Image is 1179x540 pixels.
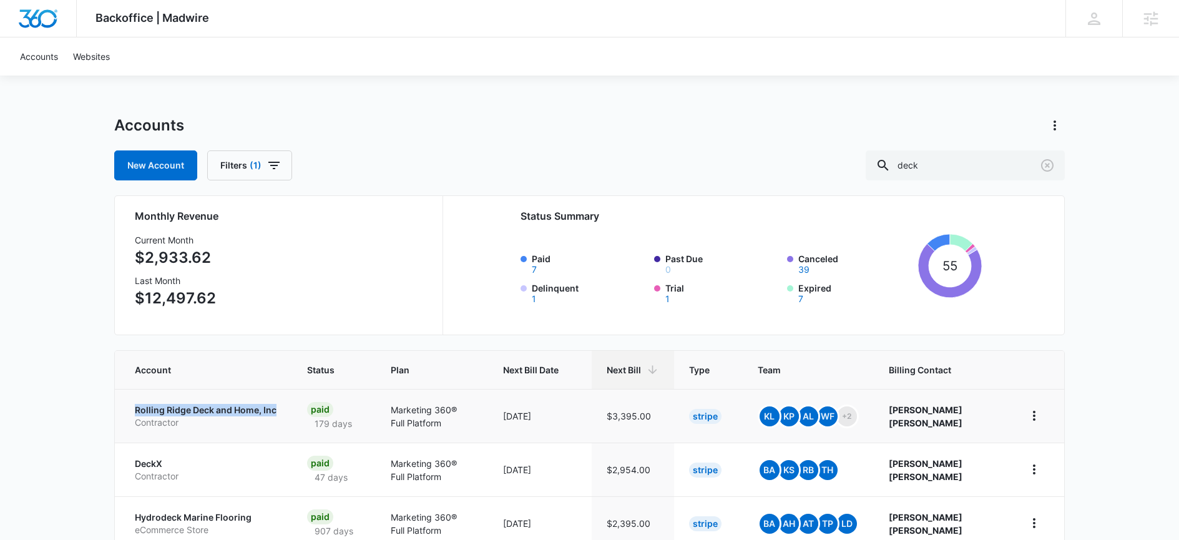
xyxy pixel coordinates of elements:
[307,456,333,471] div: Paid
[779,406,799,426] span: KP
[607,363,641,376] span: Next Bill
[488,443,592,496] td: [DATE]
[760,514,780,534] span: BA
[135,247,216,269] p: $2,933.62
[391,511,473,537] p: Marketing 360® Full Platform
[307,417,360,430] p: 179 days
[135,404,277,416] p: Rolling Ridge Deck and Home, Inc
[889,458,962,482] strong: [PERSON_NAME] [PERSON_NAME]
[391,403,473,430] p: Marketing 360® Full Platform
[779,460,799,480] span: KS
[866,150,1065,180] input: Search
[12,37,66,76] a: Accounts
[114,150,197,180] a: New Account
[837,406,857,426] span: +2
[760,406,780,426] span: KL
[391,363,473,376] span: Plan
[503,363,559,376] span: Next Bill Date
[942,258,957,273] tspan: 55
[798,406,818,426] span: AL
[689,516,722,531] div: Stripe
[135,470,277,483] p: Contractor
[798,252,913,274] label: Canceled
[689,463,722,478] div: Stripe
[798,460,818,480] span: RB
[135,524,277,536] p: eCommerce Store
[135,404,277,428] a: Rolling Ridge Deck and Home, IncContractor
[837,514,857,534] span: LD
[135,511,277,536] a: Hydrodeck Marine FlooringeCommerce Store
[488,389,592,443] td: [DATE]
[135,416,277,429] p: Contractor
[135,274,216,287] h3: Last Month
[1024,406,1044,426] button: home
[760,460,780,480] span: BA
[135,209,428,223] h2: Monthly Revenue
[532,265,537,274] button: Paid
[798,514,818,534] span: AT
[592,443,674,496] td: $2,954.00
[521,209,982,223] h2: Status Summary
[391,457,473,483] p: Marketing 360® Full Platform
[779,514,799,534] span: AH
[1037,155,1057,175] button: Clear
[307,524,361,538] p: 907 days
[135,287,216,310] p: $12,497.62
[135,511,277,524] p: Hydrodeck Marine Flooring
[135,458,277,470] p: DeckX
[689,409,722,424] div: Stripe
[818,460,838,480] span: TH
[889,363,994,376] span: Billing Contact
[665,282,780,303] label: Trial
[889,512,962,536] strong: [PERSON_NAME] [PERSON_NAME]
[818,514,838,534] span: TP
[95,11,209,24] span: Backoffice | Madwire
[889,405,962,428] strong: [PERSON_NAME] [PERSON_NAME]
[66,37,117,76] a: Websites
[592,389,674,443] td: $3,395.00
[532,295,536,303] button: Delinquent
[1024,459,1044,479] button: home
[307,471,355,484] p: 47 days
[307,402,333,417] div: Paid
[689,363,710,376] span: Type
[1024,513,1044,533] button: home
[114,116,184,135] h1: Accounts
[135,233,216,247] h3: Current Month
[798,295,803,303] button: Expired
[818,406,838,426] span: WF
[1045,115,1065,135] button: Actions
[532,252,647,274] label: Paid
[135,458,277,482] a: DeckXContractor
[798,265,810,274] button: Canceled
[207,150,292,180] button: Filters(1)
[307,509,333,524] div: Paid
[758,363,841,376] span: Team
[798,282,913,303] label: Expired
[532,282,647,303] label: Delinquent
[135,363,259,376] span: Account
[307,363,343,376] span: Status
[665,295,670,303] button: Trial
[250,161,262,170] span: (1)
[665,252,780,274] label: Past Due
